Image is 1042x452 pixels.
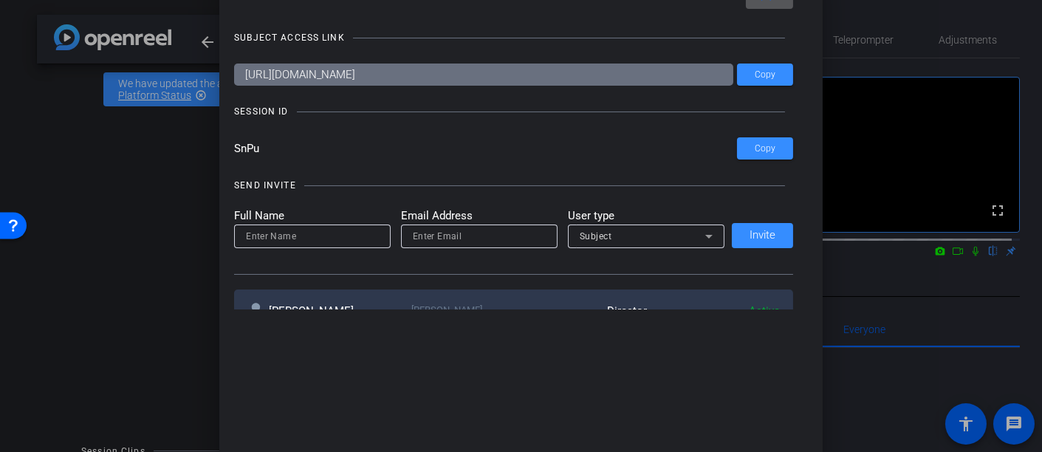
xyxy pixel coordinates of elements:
[246,227,379,245] input: Enter Name
[580,231,612,242] span: Subject
[568,208,724,225] mat-label: User type
[749,304,780,318] span: Active
[247,303,380,360] div: [PERSON_NAME]
[234,104,288,119] div: SESSION ID
[401,208,558,225] mat-label: Email Address
[514,303,647,360] div: Director
[755,69,775,81] span: Copy
[413,227,546,245] input: Enter Email
[380,303,513,360] div: [PERSON_NAME][EMAIL_ADDRESS][PERSON_NAME][DOMAIN_NAME]
[234,104,793,119] openreel-title-line: SESSION ID
[755,143,775,154] span: Copy
[737,137,793,160] button: Copy
[234,30,793,45] openreel-title-line: SUBJECT ACCESS LINK
[234,30,344,45] div: SUBJECT ACCESS LINK
[737,64,793,86] button: Copy
[234,208,391,225] mat-label: Full Name
[234,178,295,193] div: SEND INVITE
[234,178,793,193] openreel-title-line: SEND INVITE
